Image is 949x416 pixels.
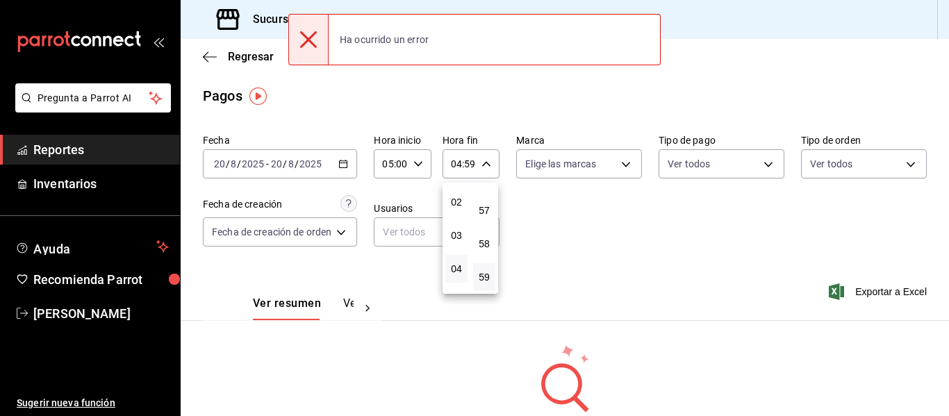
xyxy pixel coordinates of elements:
[329,24,440,55] div: Ha ocurrido un error
[445,222,468,249] button: 03
[473,197,495,224] button: 57
[454,197,459,208] span: 02
[445,255,468,283] button: 04
[445,188,468,216] button: 02
[454,230,459,241] span: 03
[481,272,487,283] span: 59
[454,263,459,274] span: 04
[473,230,495,258] button: 58
[473,263,495,291] button: 59
[249,88,267,105] img: Tooltip marker
[481,238,487,249] span: 58
[481,205,487,216] span: 57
